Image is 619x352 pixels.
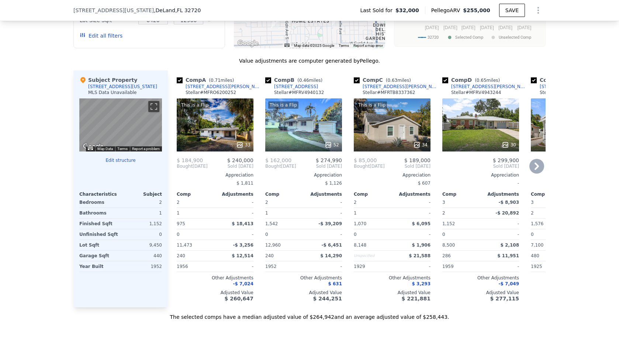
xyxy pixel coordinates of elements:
[354,290,430,296] div: Adjusted Value
[217,261,253,272] div: -
[265,191,304,197] div: Comp
[79,76,137,84] div: Subject Property
[412,221,430,226] span: $ 6,095
[442,232,445,237] span: 0
[265,221,278,226] span: 1,542
[354,232,357,237] span: 0
[177,243,192,248] span: 11,473
[265,163,281,169] span: Bought
[481,191,519,197] div: Adjustments
[490,296,519,302] span: $ 277,115
[325,181,342,186] span: $ 1,126
[236,141,250,149] div: 33
[206,78,237,83] span: ( miles)
[122,219,162,229] div: 1,152
[418,181,430,186] span: $ 607
[265,208,302,218] div: 1
[175,7,201,13] span: , FL 32720
[265,275,342,281] div: Other Adjustments
[354,221,366,226] span: 1,070
[305,261,342,272] div: -
[442,76,503,84] div: Comp D
[177,221,185,226] span: 975
[177,76,237,84] div: Comp A
[186,90,236,95] div: Stellar # MFRO6200252
[387,78,397,83] span: 0.63
[442,243,455,248] span: 8,500
[428,35,439,40] text: 32720
[495,210,519,216] span: -$ 20,892
[442,221,455,226] span: 1,152
[236,39,260,48] a: Open this area in Google Maps (opens a new window)
[81,142,106,151] img: Google
[531,261,568,272] div: 1925
[148,101,159,112] button: Toggle fullscreen view
[122,208,162,218] div: 1
[233,243,253,248] span: -$ 3,256
[79,98,162,151] div: Map
[177,275,253,281] div: Other Adjustments
[121,191,162,197] div: Subject
[363,84,439,90] div: [STREET_ADDRESS][PERSON_NAME]
[402,296,430,302] span: $ 221,881
[531,232,534,237] span: 0
[339,43,349,48] a: Terms (opens in new tab)
[482,219,519,229] div: -
[294,78,325,83] span: ( miles)
[443,25,457,30] text: [DATE]
[354,243,366,248] span: 8,148
[177,261,214,272] div: 1956
[413,141,428,149] div: 34
[320,253,342,258] span: $ 14,290
[354,157,377,163] span: $ 85,000
[81,142,106,151] a: Open this area in Google Maps (opens a new window)
[177,191,215,197] div: Comp
[531,275,608,281] div: Other Adjustments
[499,200,519,205] span: -$ 8,903
[482,261,519,272] div: -
[232,221,253,226] span: $ 18,413
[431,7,463,14] span: Pellego ARV
[79,98,162,151] div: Street View
[79,208,119,218] div: Bathrooms
[208,163,253,169] span: Sold [DATE]
[88,84,157,90] div: [STREET_ADDRESS][US_STATE]
[498,25,512,30] text: [DATE]
[425,25,439,30] text: [DATE]
[265,84,318,90] a: [STREET_ADDRESS]
[73,57,546,65] div: Value adjustments are computer generated by Pellego .
[122,240,162,250] div: 9,450
[482,229,519,240] div: -
[265,200,268,205] span: 2
[97,146,113,151] button: Map Data
[480,25,494,30] text: [DATE]
[354,261,391,272] div: 1929
[455,35,483,40] text: Selected Comp
[177,200,180,205] span: 2
[354,76,414,84] div: Comp C
[265,243,281,248] span: 12,960
[451,84,528,90] div: [STREET_ADDRESS][PERSON_NAME]
[305,197,342,208] div: -
[177,208,214,218] div: 1
[394,261,430,272] div: -
[354,163,385,169] div: [DATE]
[265,76,325,84] div: Comp B
[354,200,357,205] span: 2
[305,208,342,218] div: -
[442,208,479,218] div: 2
[117,147,128,151] a: Terms (opens in new tab)
[79,251,119,261] div: Garage Sqft
[265,163,296,169] div: [DATE]
[274,90,324,95] div: Stellar # MFRV4940132
[265,253,274,258] span: 240
[499,4,525,17] button: SAVE
[304,191,342,197] div: Adjustments
[442,191,481,197] div: Comp
[79,157,162,163] button: Edit structure
[499,35,531,40] text: Unselected Comp
[305,229,342,240] div: -
[265,172,342,178] div: Appreciation
[442,253,451,258] span: 286
[360,7,395,14] span: Last Sold for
